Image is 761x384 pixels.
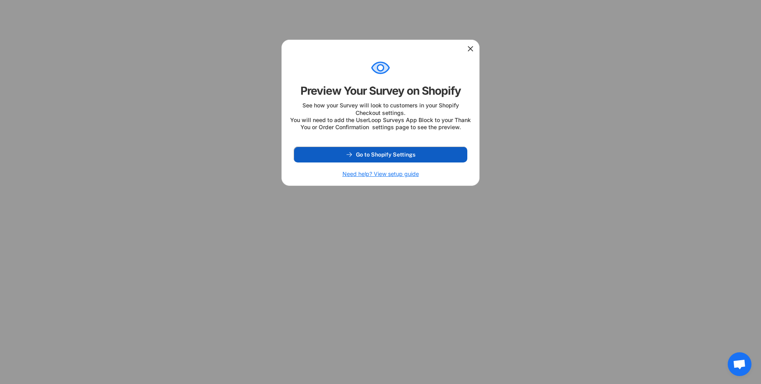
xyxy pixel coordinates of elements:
[342,170,419,178] h6: Need help? View setup guide
[294,147,467,162] button: Go to Shopify Settings
[728,352,751,376] div: Open chat
[300,84,461,98] div: Preview Your Survey on Shopify
[356,152,415,157] span: Go to Shopify Settings
[290,102,471,131] div: See how your Survey will look to customers in your Shopify Checkout settings. You will need to ad...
